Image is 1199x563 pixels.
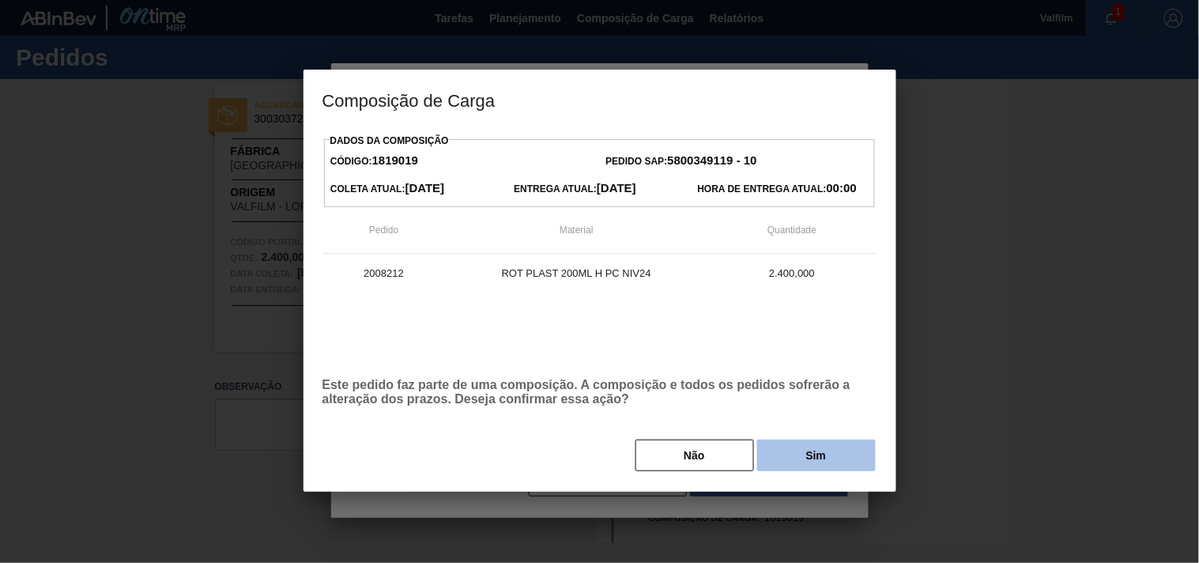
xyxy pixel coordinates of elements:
[707,254,877,293] td: 2.400,000
[322,254,446,293] td: 2008212
[330,183,444,195] span: Coleta Atual:
[514,183,636,195] span: Entrega Atual:
[330,156,418,167] span: Código:
[372,153,418,167] strong: 1819019
[668,153,757,167] strong: 5800349119 - 10
[560,225,594,236] span: Material
[606,156,757,167] span: Pedido SAP:
[304,70,896,130] h3: Composição de Carga
[405,181,445,195] strong: [DATE]
[597,181,636,195] strong: [DATE]
[322,378,877,406] p: Este pedido faz parte de uma composição. A composição e todos os pedidos sofrerão a alteração dos...
[698,183,857,195] span: Hora de Entrega Atual:
[369,225,398,236] span: Pedido
[635,440,754,471] button: Não
[446,254,707,293] td: ROT PLAST 200ML H PC NIV24
[767,225,816,236] span: Quantidade
[827,181,857,195] strong: 00:00
[757,440,876,471] button: Sim
[330,135,449,146] label: Dados da Composição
